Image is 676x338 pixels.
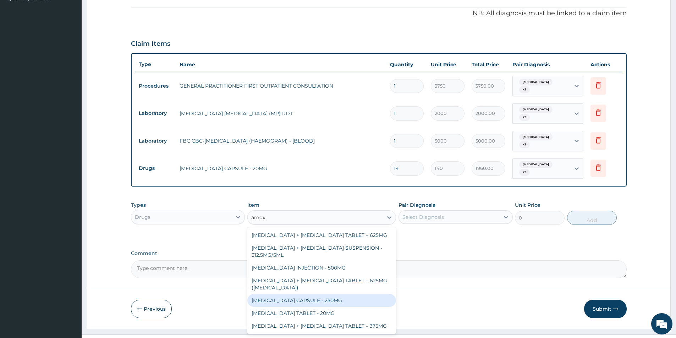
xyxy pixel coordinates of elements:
td: FBC CBC-[MEDICAL_DATA] (HAEMOGRAM) - [BLOOD] [176,134,386,148]
div: [MEDICAL_DATA] + [MEDICAL_DATA] TABLET – 625MG [247,229,396,242]
span: + 2 [519,141,530,148]
span: + 2 [519,114,530,121]
p: NB: All diagnosis must be linked to a claim item [131,9,627,18]
div: Drugs [135,214,150,221]
div: [MEDICAL_DATA] + [MEDICAL_DATA] SUSPENSION - 312.5MG/5ML [247,242,396,261]
label: Types [131,202,146,208]
img: d_794563401_company_1708531726252_794563401 [13,35,29,53]
span: We're online! [41,89,98,161]
td: Laboratory [135,107,176,120]
td: Laboratory [135,134,176,148]
h3: Claim Items [131,40,170,48]
button: Add [567,211,617,225]
span: + 2 [519,169,530,176]
span: [MEDICAL_DATA] [519,161,553,168]
div: [MEDICAL_DATA] CAPSULE - 250MG [247,294,396,307]
label: Comment [131,250,627,256]
div: Chat with us now [37,40,119,49]
td: [MEDICAL_DATA] [MEDICAL_DATA] (MP) RDT [176,106,386,121]
div: [MEDICAL_DATA] TABLET - 20MG [247,307,396,320]
label: Unit Price [515,201,540,209]
th: Total Price [468,57,509,72]
button: Submit [584,300,627,318]
div: Select Diagnosis [402,214,444,221]
th: Type [135,58,176,71]
td: GENERAL PRACTITIONER FIRST OUTPATIENT CONSULTATION [176,79,386,93]
th: Name [176,57,386,72]
button: Previous [131,300,172,318]
span: [MEDICAL_DATA] [519,106,553,113]
div: [MEDICAL_DATA] + [MEDICAL_DATA] TABLET – 375MG [247,320,396,332]
textarea: Type your message and hit 'Enter' [4,194,135,218]
th: Pair Diagnosis [509,57,587,72]
span: + 2 [519,86,530,93]
div: [MEDICAL_DATA] INJECTION - 500MG [247,261,396,274]
span: [MEDICAL_DATA] [519,134,553,141]
span: [MEDICAL_DATA] [519,79,553,86]
td: [MEDICAL_DATA] CAPSULE - 20MG [176,161,386,176]
label: Pair Diagnosis [399,201,435,209]
label: Item [247,201,259,209]
td: Procedures [135,79,176,93]
th: Actions [587,57,622,72]
div: [MEDICAL_DATA] + [MEDICAL_DATA] TABLET – 625MG ([MEDICAL_DATA]) [247,274,396,294]
th: Quantity [386,57,427,72]
th: Unit Price [427,57,468,72]
div: Minimize live chat window [116,4,133,21]
td: Drugs [135,162,176,175]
